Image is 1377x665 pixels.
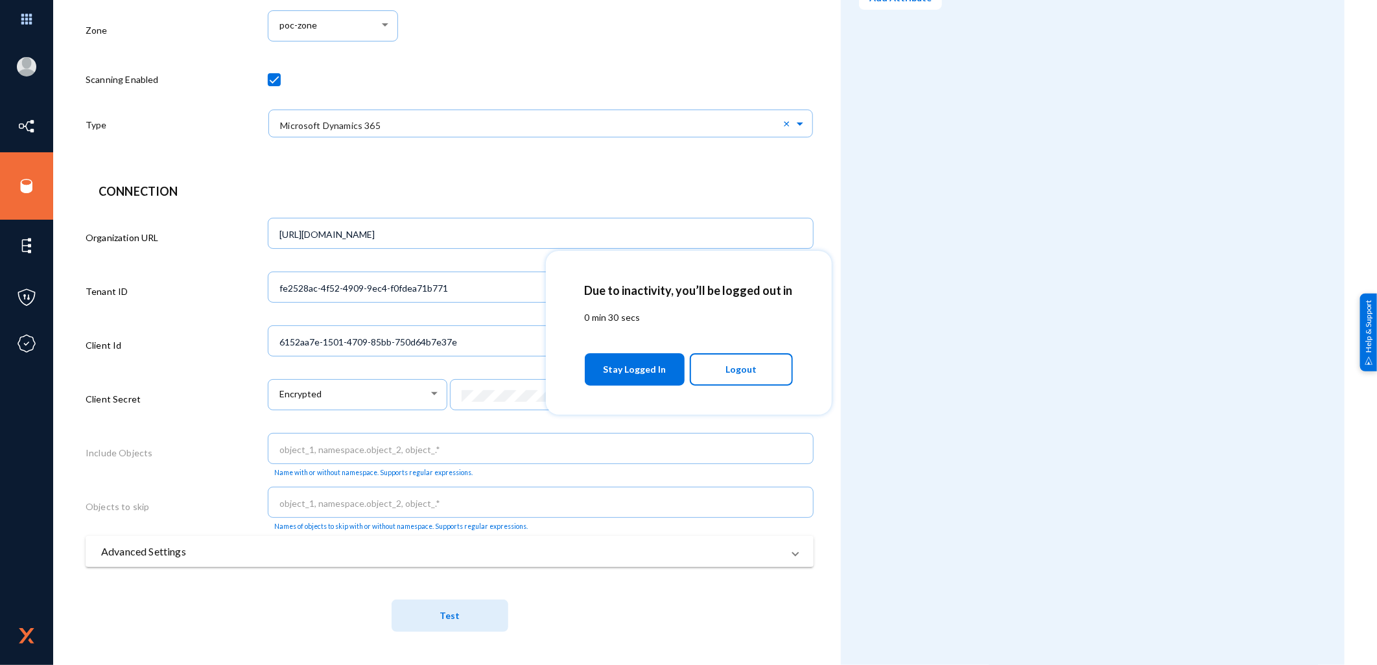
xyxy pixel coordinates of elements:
span: Stay Logged In [603,358,666,381]
button: Stay Logged In [585,353,685,386]
button: Logout [690,353,793,386]
span: Logout [725,358,757,380]
h2: Due to inactivity, you’ll be logged out in [585,283,793,297]
p: 0 min 30 secs [585,310,793,324]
